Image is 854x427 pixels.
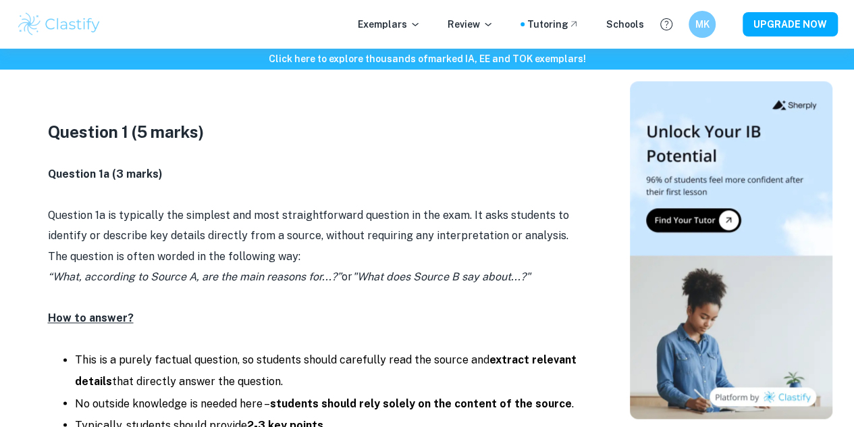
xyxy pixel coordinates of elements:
h3: Question 1 (5 marks) [48,120,588,144]
img: Thumbnail [630,81,832,419]
h6: MK [695,17,710,32]
p: Review [448,17,493,32]
button: MK [689,11,716,38]
li: This is a purely factual question, so students should carefully read the source and that directly... [75,349,588,393]
strong: Question 1a (3 marks) [48,168,163,180]
button: Help and Feedback [655,13,678,36]
li: No outside knowledge is needed here – . [75,393,588,414]
u: How to answer? [48,311,134,324]
img: Clastify logo [16,11,102,38]
strong: extract relevant details [75,353,577,388]
a: Schools [606,17,644,32]
i: “What, according to Source A, are the main reasons for...?” [48,270,342,283]
strong: students should rely solely on the content of the source [270,397,572,409]
p: Exemplars [358,17,421,32]
button: UPGRADE NOW [743,12,838,36]
i: "What does Source B say about...?" [352,270,531,283]
a: Tutoring [527,17,579,32]
h6: Click here to explore thousands of marked IA, EE and TOK exemplars ! [3,51,851,66]
p: or [48,267,588,287]
p: Question 1a is typically the simplest and most straightforward question in the exam. It asks stud... [48,205,588,267]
